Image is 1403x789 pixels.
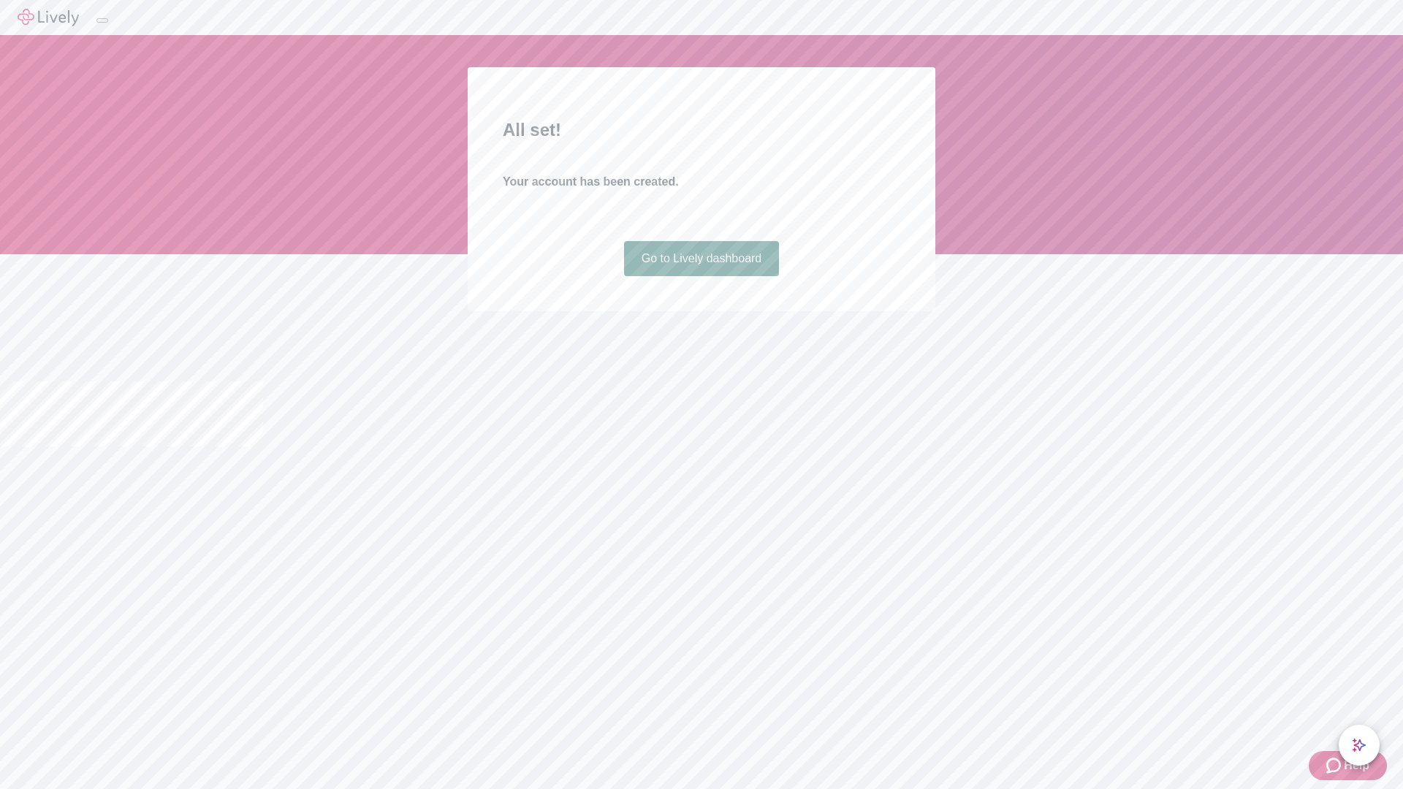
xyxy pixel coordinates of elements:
[18,9,79,26] img: Lively
[96,18,108,23] button: Log out
[624,241,780,276] a: Go to Lively dashboard
[503,173,900,191] h4: Your account has been created.
[1326,757,1344,774] svg: Zendesk support icon
[1344,757,1369,774] span: Help
[1309,751,1387,780] button: Zendesk support iconHelp
[503,117,900,143] h2: All set!
[1352,738,1366,752] svg: Lively AI Assistant
[1339,725,1380,766] button: chat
